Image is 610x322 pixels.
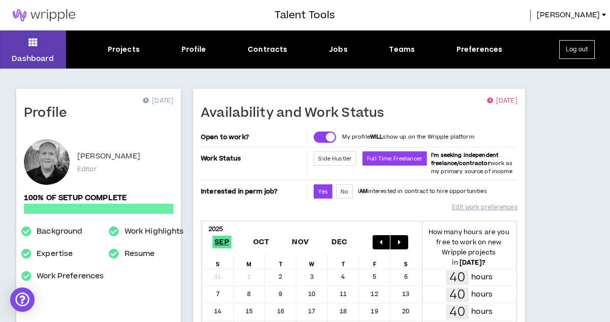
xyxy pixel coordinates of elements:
[559,40,595,59] button: Log out
[390,253,422,269] div: S
[318,155,352,163] span: Side Hustler
[125,248,155,260] a: Resume
[342,133,474,141] p: My profile show up on the Wripple platform
[341,188,348,196] span: No
[328,253,359,269] div: T
[10,287,35,312] div: Open Intercom Messenger
[359,187,368,195] strong: AM
[422,227,516,268] p: How many hours are you free to work on new Wripple projects in
[431,151,499,167] b: I'm seeking independent freelance/contractor
[201,105,392,121] h1: Availability and Work Status
[125,226,184,238] a: Work Highlights
[452,199,517,216] a: Edit work preferences
[202,253,234,269] div: S
[37,248,73,260] a: Expertise
[37,270,104,282] a: Work Preferences
[212,236,231,248] span: Sep
[108,44,140,55] div: Projects
[329,44,348,55] div: Jobs
[143,96,173,106] p: [DATE]
[471,306,493,317] p: hours
[487,96,517,106] p: [DATE]
[265,253,296,269] div: T
[77,150,140,163] p: [PERSON_NAME]
[201,133,305,141] p: Open to work?
[431,151,512,175] span: work as my primary source of income
[248,44,287,55] div: Contracts
[201,184,305,199] p: Interested in perm job?
[24,192,173,204] p: 100% of setup complete
[37,226,82,238] a: Background
[318,188,327,196] span: Yes
[201,151,305,166] p: Work Status
[24,139,70,185] div: Kevin G.
[251,236,271,248] span: Oct
[24,105,75,121] h1: Profile
[471,272,493,283] p: hours
[537,10,600,21] span: [PERSON_NAME]
[389,44,415,55] div: Teams
[471,289,493,300] p: hours
[12,53,54,64] p: Dashboard
[208,224,223,234] b: 2025
[290,236,311,248] span: Nov
[329,236,350,248] span: Dec
[370,133,383,141] strong: WILL
[296,253,328,269] div: W
[456,44,503,55] div: Preferences
[460,258,485,267] b: [DATE] ?
[181,44,206,55] div: Profile
[358,187,487,196] p: I interested in contract to hire opportunities
[274,8,335,23] h3: Talent Tools
[77,165,97,174] p: Editor
[234,253,265,269] div: M
[359,253,390,269] div: F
